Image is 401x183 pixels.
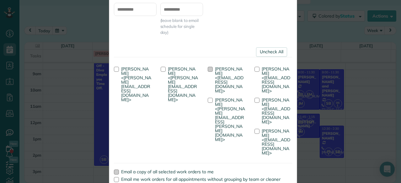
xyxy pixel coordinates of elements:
span: [PERSON_NAME] <[EMAIL_ADDRESS][DOMAIN_NAME]> [262,66,290,94]
span: [PERSON_NAME] <[EMAIL_ADDRESS][DOMAIN_NAME]> [262,97,290,125]
span: [PERSON_NAME] <[PERSON_NAME][EMAIL_ADDRESS][DOMAIN_NAME]> [121,66,151,102]
span: Email me work orders for all appointments without grouping by team or cleaner [121,176,281,182]
span: [PERSON_NAME] <[EMAIL_ADDRESS][DOMAIN_NAME]> [215,66,243,94]
span: [PERSON_NAME] <[PERSON_NAME][EMAIL_ADDRESS][DOMAIN_NAME]> [168,66,198,102]
a: Uncheck All [256,47,287,57]
span: Email a copy of all selected work orders to me [121,169,214,175]
span: [PERSON_NAME] <[EMAIL_ADDRESS][DOMAIN_NAME]> [262,128,290,156]
span: [PERSON_NAME] <[PERSON_NAME][EMAIL_ADDRESS][PERSON_NAME][DOMAIN_NAME]> [215,97,245,142]
span: (leave blank to email schedule for single day) [160,18,203,35]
